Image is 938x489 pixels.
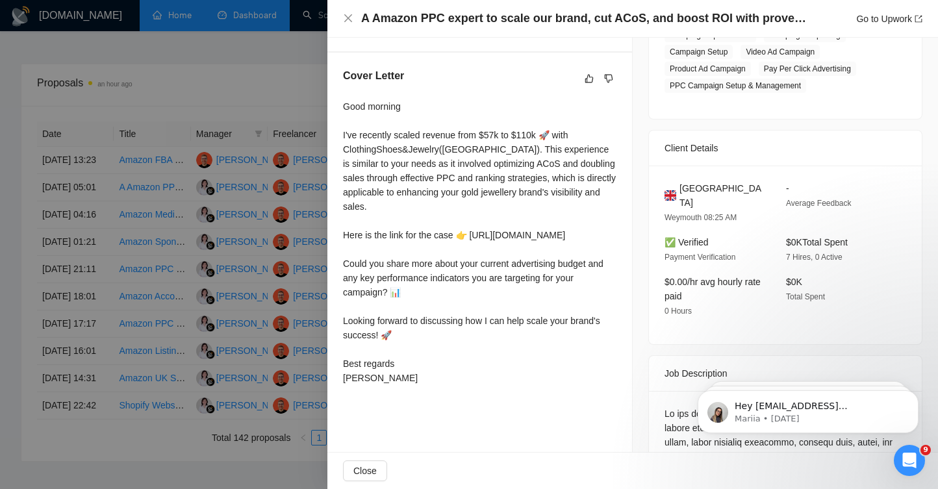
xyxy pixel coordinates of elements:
span: Product Ad Campaign [665,62,751,76]
a: Go to Upworkexport [856,14,922,24]
div: Client Details [665,131,906,166]
button: like [581,71,597,86]
button: Close [343,460,387,481]
span: $0K Total Spent [786,237,848,247]
span: export [915,15,922,23]
div: Good morning I've recently scaled revenue from $57k to $110k 🚀 with ClothingShoes&Jewelry([GEOGRA... [343,99,616,385]
button: dislike [601,71,616,86]
span: Average Feedback [786,199,852,208]
span: - [786,183,789,194]
h4: A Amazon PPC expert to scale our brand, cut ACoS, and boost ROI with proven ad strategies. [361,10,809,27]
span: Pay Per Click Advertising [759,62,856,76]
span: like [585,73,594,84]
span: $0.00/hr avg hourly rate paid [665,277,761,301]
span: Weymouth 08:25 AM [665,213,737,222]
span: PPC Campaign Setup & Management [665,79,806,93]
iframe: Intercom live chat [894,445,925,476]
p: Message from Mariia, sent 5w ago [57,50,224,62]
span: Campaign Setup [665,45,733,59]
span: 0 Hours [665,307,692,316]
span: Total Spent [786,292,825,301]
span: dislike [604,73,613,84]
span: ✅ Verified [665,237,709,247]
img: 🇬🇧 [665,188,676,203]
div: Job Description [665,356,906,391]
span: Close [353,464,377,478]
span: 7 Hires, 0 Active [786,253,843,262]
button: Close [343,13,353,24]
h5: Cover Letter [343,68,404,84]
span: Payment Verification [665,253,735,262]
span: Hey [EMAIL_ADDRESS][DOMAIN_NAME], Looks like your Upwork agency Grantis - Amazon Marketing Partne... [57,38,220,229]
span: $0K [786,277,802,287]
span: Video Ad Campaign [741,45,820,59]
span: close [343,13,353,23]
iframe: Intercom notifications message [678,363,938,454]
span: 9 [920,445,931,455]
span: [GEOGRAPHIC_DATA] [679,181,765,210]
